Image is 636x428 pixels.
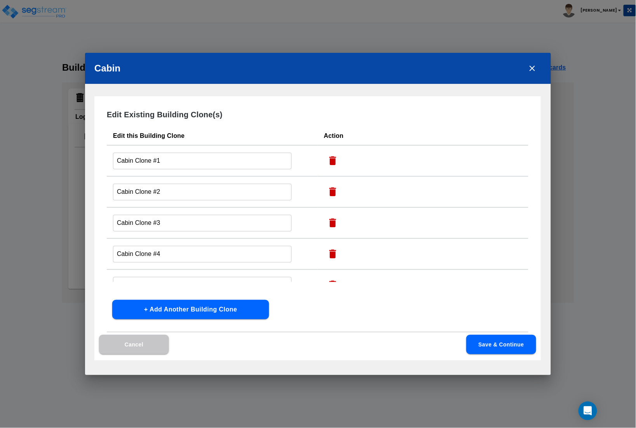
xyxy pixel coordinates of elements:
button: Save & Continue [466,335,536,354]
div: Open Intercom Messenger [579,402,597,420]
input: Building Clone Name [113,184,292,200]
input: Building Clone Name [113,277,292,294]
input: Building Clone Name [113,153,292,169]
input: Building Clone Name [113,246,292,263]
button: close [523,59,542,78]
th: Action [318,127,528,145]
p: Edit Existing Building Clone(s) [107,109,528,120]
input: Building Clone Name [113,215,292,231]
th: Edit this Building Clone [107,127,318,145]
button: Cancel [99,335,169,354]
button: + Add Another Building Clone [112,300,269,319]
h2: Cabin [85,53,551,84]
